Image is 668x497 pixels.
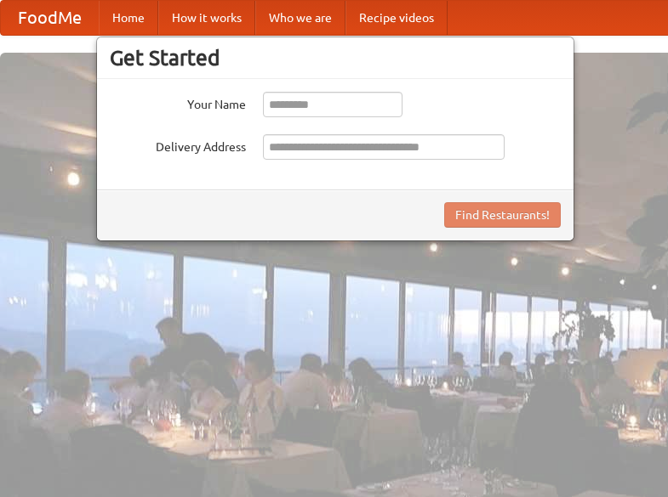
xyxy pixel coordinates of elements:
[255,1,345,35] a: Who we are
[110,92,246,113] label: Your Name
[444,202,561,228] button: Find Restaurants!
[345,1,448,35] a: Recipe videos
[110,45,561,71] h3: Get Started
[110,134,246,155] label: Delivery Address
[1,1,99,35] a: FoodMe
[99,1,158,35] a: Home
[158,1,255,35] a: How it works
